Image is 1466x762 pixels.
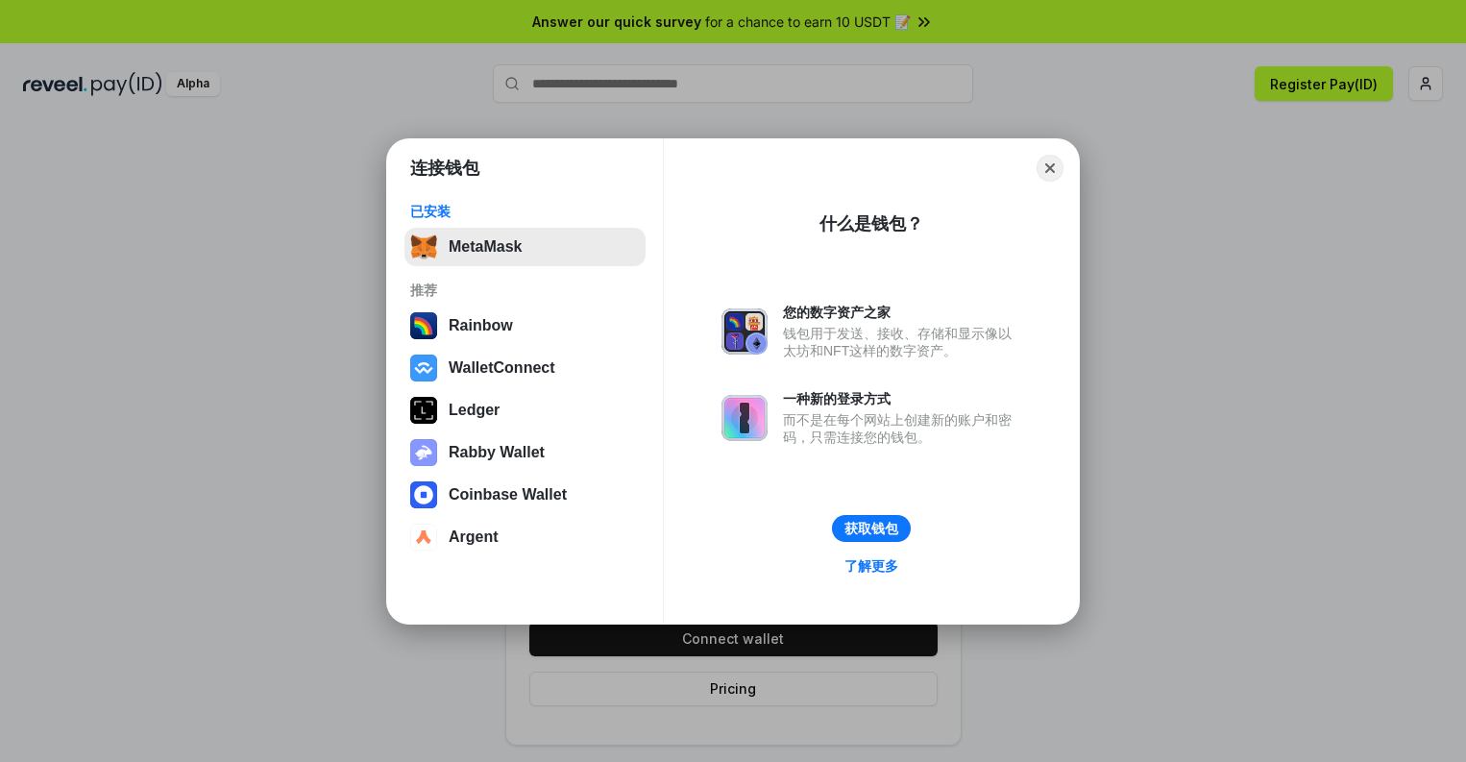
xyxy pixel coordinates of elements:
div: 而不是在每个网站上创建新的账户和密码，只需连接您的钱包。 [783,411,1021,446]
img: svg+xml,%3Csvg%20width%3D%2228%22%20height%3D%2228%22%20viewBox%3D%220%200%2028%2028%22%20fill%3D... [410,481,437,508]
div: Ledger [449,402,500,419]
div: Rainbow [449,317,513,334]
img: svg+xml,%3Csvg%20xmlns%3D%22http%3A%2F%2Fwww.w3.org%2F2000%2Fsvg%22%20fill%3D%22none%22%20viewBox... [721,395,768,441]
div: MetaMask [449,238,522,256]
div: 您的数字资产之家 [783,304,1021,321]
button: Argent [404,518,646,556]
img: svg+xml,%3Csvg%20width%3D%2228%22%20height%3D%2228%22%20viewBox%3D%220%200%2028%2028%22%20fill%3D... [410,524,437,551]
img: svg+xml,%3Csvg%20fill%3D%22none%22%20height%3D%2233%22%20viewBox%3D%220%200%2035%2033%22%20width%... [410,234,437,260]
button: MetaMask [404,228,646,266]
button: Rabby Wallet [404,433,646,472]
div: 一种新的登录方式 [783,390,1021,407]
div: 获取钱包 [844,520,898,537]
img: svg+xml,%3Csvg%20xmlns%3D%22http%3A%2F%2Fwww.w3.org%2F2000%2Fsvg%22%20width%3D%2228%22%20height%3... [410,397,437,424]
div: Coinbase Wallet [449,486,567,504]
div: 了解更多 [844,557,898,575]
button: Rainbow [404,307,646,345]
img: svg+xml,%3Csvg%20width%3D%22120%22%20height%3D%22120%22%20viewBox%3D%220%200%20120%20120%22%20fil... [410,312,437,339]
img: svg+xml,%3Csvg%20xmlns%3D%22http%3A%2F%2Fwww.w3.org%2F2000%2Fsvg%22%20fill%3D%22none%22%20viewBox... [721,308,768,355]
div: 钱包用于发送、接收、存储和显示像以太坊和NFT这样的数字资产。 [783,325,1021,359]
div: Rabby Wallet [449,444,545,461]
img: svg+xml,%3Csvg%20width%3D%2228%22%20height%3D%2228%22%20viewBox%3D%220%200%2028%2028%22%20fill%3D... [410,355,437,381]
div: 推荐 [410,282,640,299]
div: 什么是钱包？ [819,212,923,235]
button: 获取钱包 [832,515,911,542]
button: Coinbase Wallet [404,476,646,514]
div: Argent [449,528,499,546]
div: 已安装 [410,203,640,220]
button: WalletConnect [404,349,646,387]
button: Ledger [404,391,646,430]
button: Close [1037,155,1063,182]
h1: 连接钱包 [410,157,479,180]
a: 了解更多 [833,553,910,578]
img: svg+xml,%3Csvg%20xmlns%3D%22http%3A%2F%2Fwww.w3.org%2F2000%2Fsvg%22%20fill%3D%22none%22%20viewBox... [410,439,437,466]
div: WalletConnect [449,359,555,377]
